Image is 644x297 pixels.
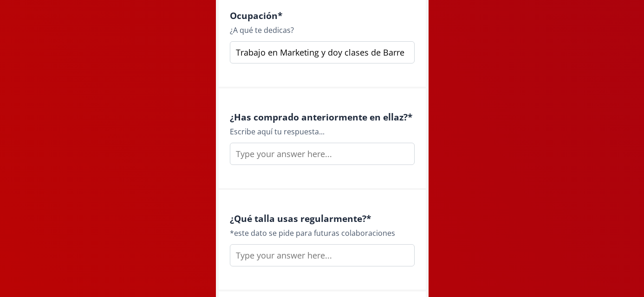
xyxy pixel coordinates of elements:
div: ¿A qué te dedicas? [230,25,415,36]
input: Type your answer here... [230,244,415,266]
input: Type your answer here... [230,143,415,165]
div: *este dato se pide para futuras colaboraciones [230,227,415,239]
div: Escribe aquí tu respuesta... [230,126,415,137]
h4: ¿Qué talla usas regularmente? * [230,213,415,224]
h4: Ocupación * [230,10,415,21]
input: Type your answer here... [230,41,415,63]
h4: ¿Has comprado anteriormente en ellaz? * [230,112,415,122]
